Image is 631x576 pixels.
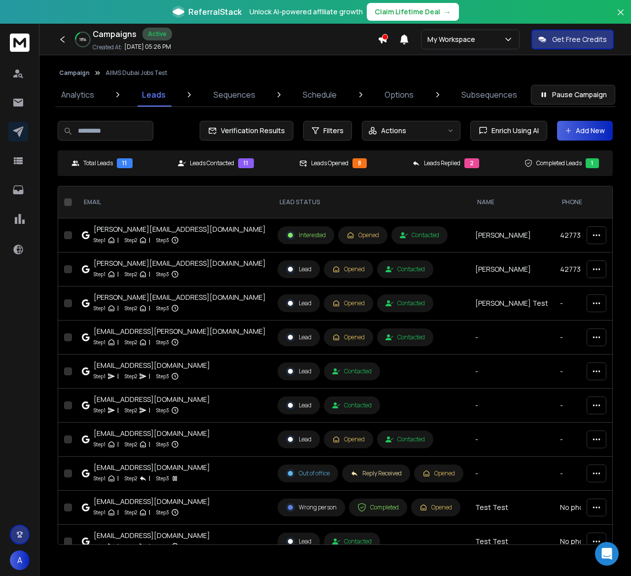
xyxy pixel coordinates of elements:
td: - [554,457,619,491]
p: Step 2 [125,473,137,483]
td: [PERSON_NAME] Test [469,287,554,321]
p: | [117,507,119,517]
div: Lead [286,435,312,444]
p: Leads [142,89,166,101]
p: Step 3 [156,337,169,347]
th: EMAIL [76,186,272,218]
p: | [117,269,119,279]
span: ReferralStack [188,6,242,18]
button: Claim Lifetime Deal→ [367,3,459,21]
button: Verification Results [200,121,293,141]
div: Lead [286,537,312,546]
p: Step 3 [156,473,169,483]
div: 1 [586,158,599,168]
p: | [117,235,119,245]
span: Verification Results [217,126,285,136]
p: Analytics [61,89,94,101]
p: Step 3 [156,269,169,279]
div: Lead [286,265,312,274]
p: | [149,337,150,347]
div: 11 [238,158,254,168]
span: Filters [323,126,344,136]
a: Schedule [297,83,343,107]
div: Opened [332,435,365,443]
p: Step 2 [125,269,137,279]
p: | [117,371,119,381]
div: [EMAIL_ADDRESS][DOMAIN_NAME] [94,463,210,472]
div: Contacted [386,333,425,341]
td: - [554,355,619,389]
div: 2 [464,158,479,168]
p: Step 1 [94,303,105,313]
p: Step 1 [94,507,105,517]
p: | [149,303,150,313]
td: [PERSON_NAME] [469,252,554,287]
p: | [149,371,150,381]
div: Lead [286,333,312,342]
button: Pause Campaign [531,85,615,105]
p: | [149,235,150,245]
div: [EMAIL_ADDRESS][DOMAIN_NAME] [94,395,210,404]
p: Step 2 [125,507,137,517]
p: | [117,405,119,415]
p: Leads Replied [424,159,460,167]
p: Subsequences [461,89,517,101]
a: Sequences [208,83,261,107]
p: | [149,439,150,449]
p: Step 3 [156,235,169,245]
td: - [469,457,554,491]
div: Out of office [286,469,330,478]
button: Get Free Credits [531,30,614,49]
button: Close banner [614,6,627,30]
div: Opened [422,469,455,477]
p: Step 2 [125,541,137,551]
th: Phone [554,186,619,218]
p: Actions [381,126,406,136]
td: - [554,287,619,321]
p: Step 3 [156,541,169,551]
a: Options [379,83,420,107]
div: [EMAIL_ADDRESS][DOMAIN_NAME] [94,360,210,370]
p: [DATE] 05:26 PM [124,43,171,51]
p: AIIMS Dubai Jobs Test [105,69,167,77]
td: - [469,389,554,423]
p: Step 2 [125,371,137,381]
button: Enrich Using AI [470,121,547,141]
div: [EMAIL_ADDRESS][DOMAIN_NAME] [94,531,210,540]
th: NAME [469,186,554,218]
button: A [10,550,30,570]
th: LEAD STATUS [272,186,469,218]
a: Subsequences [456,83,523,107]
div: [PERSON_NAME][EMAIL_ADDRESS][DOMAIN_NAME] [94,224,266,234]
p: | [149,541,150,551]
div: Contacted [332,538,372,545]
div: Opened [347,231,379,239]
p: | [149,507,150,517]
td: - [469,355,554,389]
h1: Campaigns [93,28,137,40]
td: - [554,321,619,355]
p: Sequences [213,89,255,101]
div: Completed [357,503,399,512]
p: Step 2 [125,337,137,347]
p: | [117,337,119,347]
p: Get Free Credits [552,35,607,44]
div: Opened [332,333,365,341]
div: Contacted [332,401,372,409]
td: 427737098 [554,252,619,287]
div: Wrong person [286,503,337,512]
p: Step 1 [94,541,105,551]
div: [EMAIL_ADDRESS][DOMAIN_NAME] [94,497,210,506]
p: 18 % [79,36,86,42]
p: Total Leads [83,159,113,167]
button: Add New [557,121,613,141]
p: Step 1 [94,269,105,279]
div: Lead [286,367,312,376]
div: [PERSON_NAME][EMAIL_ADDRESS][DOMAIN_NAME] [94,258,266,268]
p: | [117,303,119,313]
td: [PERSON_NAME] [469,218,554,252]
p: | [117,439,119,449]
div: Contacted [400,231,439,239]
div: Opened [420,504,452,511]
